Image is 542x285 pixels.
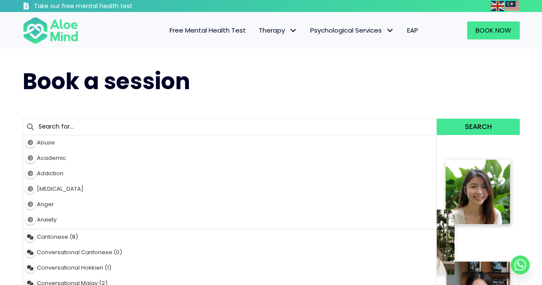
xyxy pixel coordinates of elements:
span: Therapy: submenu [287,24,299,37]
a: Malay [505,1,520,11]
a: Psychological ServicesPsychological Services: submenu [304,21,401,39]
a: Book Now [467,21,520,39]
a: Free Mental Health Test [163,21,252,39]
a: English [491,1,505,11]
img: ms [505,1,519,11]
span: Book Now [476,26,511,35]
span: Abuse [37,138,55,147]
span: Book a session [23,66,190,97]
input: Search for... [23,119,437,135]
span: Anxiety [37,216,57,224]
span: Academic [37,154,66,162]
img: en [491,1,504,11]
span: Therapy [259,26,297,35]
span: EAP [407,26,418,35]
a: Whatsapp [511,255,530,274]
span: Conversational Hokkien (1) [37,264,111,272]
h3: Take our free mental health test [34,2,178,11]
span: Free Mental Health Test [170,26,246,35]
span: Cantonese (8) [37,233,78,241]
span: Conversational Cantonese (0) [37,248,122,256]
img: Aloe mind Logo [23,16,78,45]
nav: Menu [90,21,425,39]
button: Search [437,119,519,135]
span: Psychological Services [310,26,394,35]
a: TherapyTherapy: submenu [252,21,304,39]
span: Addiction [37,169,63,177]
a: Take our free mental health test [23,2,178,12]
span: Psychological Services: submenu [384,24,396,37]
span: [MEDICAL_DATA] [37,185,84,193]
a: EAP [401,21,425,39]
span: Anger [37,200,54,208]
